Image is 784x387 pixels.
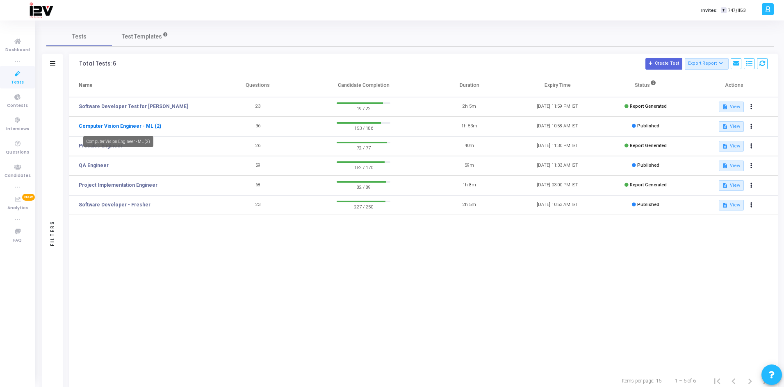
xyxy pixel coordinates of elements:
[6,126,29,133] span: Interviews
[607,49,780,344] iframe: Chat
[79,61,116,67] div: Total Tests: 6
[513,176,602,195] td: [DATE] 03:00 PM IST
[513,74,602,97] th: Expiry Time
[49,188,56,278] div: Filters
[728,7,746,14] span: 747/1153
[425,195,513,215] td: 2h 5m
[425,97,513,117] td: 2h 5m
[513,136,602,156] td: [DATE] 11:30 PM IST
[602,74,690,97] th: Status
[214,74,302,97] th: Questions
[214,97,302,117] td: 23
[513,195,602,215] td: [DATE] 10:53 AM IST
[69,74,214,97] th: Name
[214,156,302,176] td: 59
[79,201,150,208] a: Software Developer - Fresher
[513,97,602,117] td: [DATE] 11:59 PM IST
[7,102,28,109] span: Contests
[6,149,29,156] span: Questions
[7,205,28,212] span: Analytics
[337,124,390,132] span: 153 / 186
[425,176,513,195] td: 1h 8m
[214,136,302,156] td: 26
[337,183,390,191] span: 82 / 89
[22,194,35,201] span: New
[302,74,425,97] th: Candidate Completion
[214,176,302,195] td: 68
[337,163,390,171] span: 152 / 170
[656,377,662,385] div: 15
[11,79,24,86] span: Tests
[214,117,302,136] td: 36
[425,136,513,156] td: 40m
[701,7,718,14] label: Invites:
[79,162,109,169] a: QA Engineer
[29,2,53,18] img: logo
[79,103,188,110] a: Software Developer Test for [PERSON_NAME]
[214,195,302,215] td: 23
[425,156,513,176] td: 59m
[5,172,31,179] span: Candidates
[675,377,696,385] div: 1 – 6 of 6
[13,237,22,244] span: FAQ
[337,202,390,210] span: 227 / 250
[122,32,162,41] span: Test Templates
[79,181,157,189] a: Project Implementation Engineer
[425,74,513,97] th: Duration
[622,377,654,385] div: Items per page:
[513,117,602,136] td: [DATE] 10:58 AM IST
[425,117,513,136] td: 1h 53m
[337,104,390,112] span: 19 / 22
[79,122,161,130] a: Computer Vision Engineer - ML (2)
[721,7,726,14] span: T
[513,156,602,176] td: [DATE] 11:33 AM IST
[5,47,30,54] span: Dashboard
[337,143,390,152] span: 72 / 77
[72,32,87,41] span: Tests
